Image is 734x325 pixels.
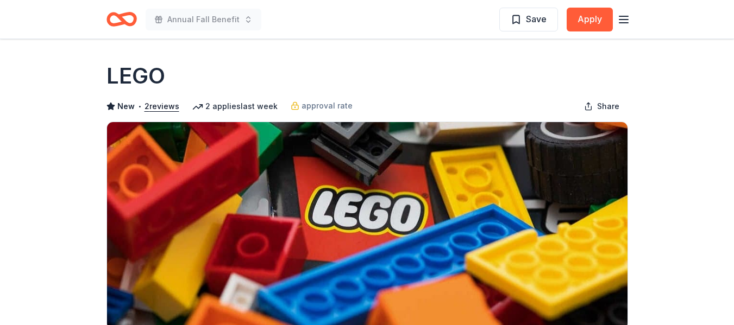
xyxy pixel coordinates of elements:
div: 2 applies last week [192,100,278,113]
button: Apply [567,8,613,31]
span: approval rate [302,99,353,112]
span: Annual Fall Benefit [167,13,240,26]
button: 2reviews [145,100,179,113]
span: • [137,102,141,111]
a: Home [106,7,137,32]
h1: LEGO [106,61,165,91]
a: approval rate [291,99,353,112]
span: New [117,100,135,113]
span: Save [526,12,547,26]
span: Share [597,100,619,113]
button: Save [499,8,558,31]
button: Annual Fall Benefit [146,9,261,30]
button: Share [575,95,628,117]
